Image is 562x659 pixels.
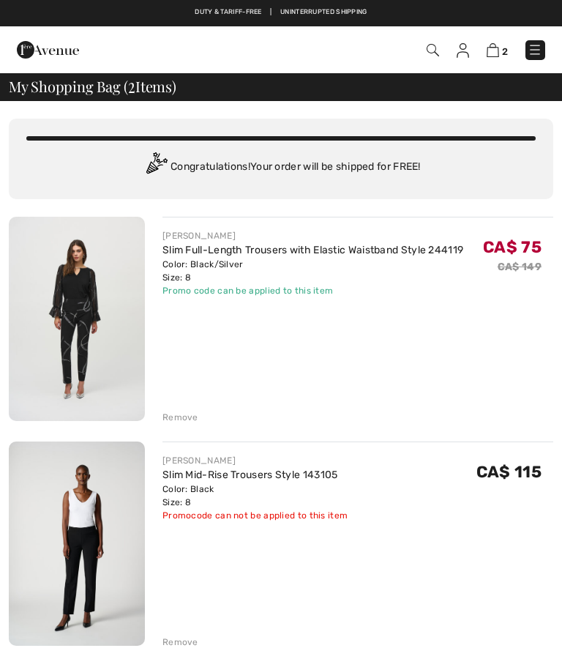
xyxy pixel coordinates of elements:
[17,35,79,64] img: 1ère Avenue
[476,462,542,482] span: CA$ 115
[162,229,463,242] div: [PERSON_NAME]
[9,79,176,94] span: My Shopping Bag ( Items)
[528,42,542,57] img: Menu
[141,152,171,182] img: Congratulation2.svg
[17,43,79,56] a: 1ère Avenue
[162,244,463,256] a: Slim Full-Length Trousers with Elastic Waistband Style 244119
[128,75,135,94] span: 2
[162,454,348,467] div: [PERSON_NAME]
[9,442,145,646] img: Slim Mid-Rise Trousers Style 143105
[483,237,542,257] span: CA$ 75
[502,46,508,57] span: 2
[162,411,198,424] div: Remove
[487,43,499,57] img: Shopping Bag
[487,42,508,58] a: 2
[162,483,348,509] div: Color: Black Size: 8
[457,43,469,58] img: My Info
[162,258,463,284] div: Color: Black/Silver Size: 8
[162,469,338,481] a: Slim Mid-Rise Trousers Style 143105
[9,217,145,421] img: Slim Full-Length Trousers with Elastic Waistband Style 244119
[498,261,542,273] s: CA$ 149
[427,44,439,56] img: Search
[195,8,367,15] a: Duty & tariff-free | Uninterrupted shipping
[162,636,198,649] div: Remove
[162,284,463,297] div: Promo code can be applied to this item
[26,152,536,182] div: Congratulations! Your order will be shipped for FREE!
[162,509,348,522] div: Promocode can not be applied to this item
